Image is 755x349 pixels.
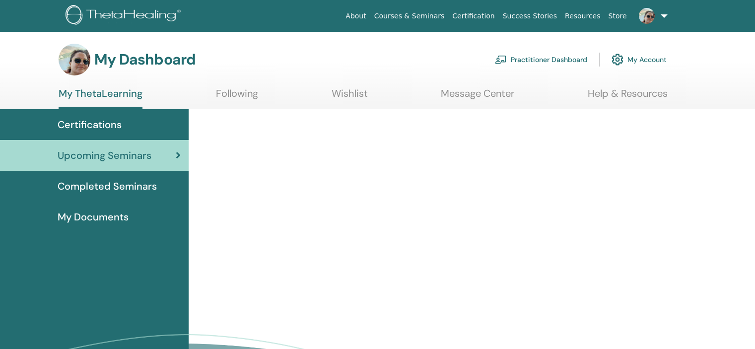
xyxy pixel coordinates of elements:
[561,7,605,25] a: Resources
[448,7,498,25] a: Certification
[94,51,196,69] h3: My Dashboard
[605,7,631,25] a: Store
[495,55,507,64] img: chalkboard-teacher.svg
[59,87,142,109] a: My ThetaLearning
[499,7,561,25] a: Success Stories
[612,51,623,68] img: cog.svg
[495,49,587,70] a: Practitioner Dashboard
[66,5,184,27] img: logo.png
[332,87,368,107] a: Wishlist
[441,87,514,107] a: Message Center
[639,8,655,24] img: default.jpg
[59,44,90,75] img: default.jpg
[58,179,157,194] span: Completed Seminars
[58,117,122,132] span: Certifications
[58,209,129,224] span: My Documents
[58,148,151,163] span: Upcoming Seminars
[588,87,668,107] a: Help & Resources
[370,7,449,25] a: Courses & Seminars
[612,49,667,70] a: My Account
[342,7,370,25] a: About
[216,87,258,107] a: Following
